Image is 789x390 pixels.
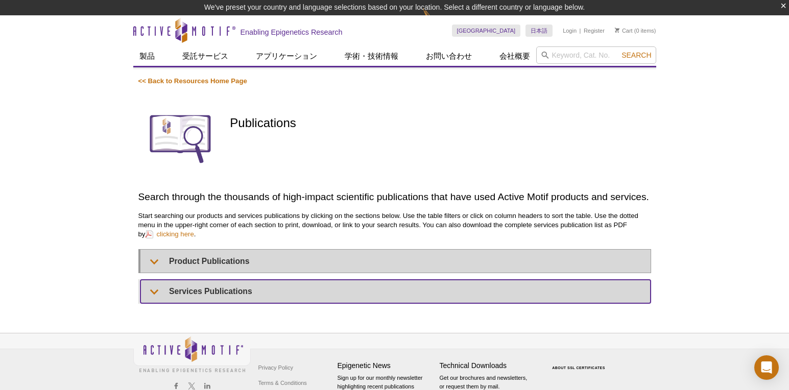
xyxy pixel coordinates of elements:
[452,25,521,37] a: [GEOGRAPHIC_DATA]
[241,28,343,37] h2: Enabling Epigenetics Research
[621,51,651,59] span: Search
[420,46,478,66] a: お問い合わせ
[542,351,618,374] table: Click to Verify - This site chose Symantec SSL for secure e-commerce and confidential communicati...
[140,250,651,273] summary: Product Publications
[138,211,651,239] p: Start searching our products and services publications by clicking on the sections below. Use the...
[339,46,404,66] a: 学術・技術情報
[493,46,536,66] a: 会社概要
[580,25,581,37] li: |
[176,46,234,66] a: 受託サービス
[525,25,553,37] a: 日本語
[536,46,656,64] input: Keyword, Cat. No.
[615,27,633,34] a: Cart
[423,8,450,32] img: Change Here
[138,77,247,85] a: << Back to Resources Home Page
[133,333,251,375] img: Active Motif,
[145,229,194,239] a: clicking here
[338,361,435,370] h4: Epigenetic News
[615,25,656,37] li: (0 items)
[138,190,651,204] h2: Search through the thousands of high-impact scientific publications that have used Active Motif p...
[615,28,619,33] img: Your Cart
[552,366,605,370] a: ABOUT SSL CERTIFICATES
[618,51,654,60] button: Search
[250,46,323,66] a: アプリケーション
[140,280,651,303] summary: Services Publications
[133,46,161,66] a: 製品
[584,27,605,34] a: Register
[230,116,651,131] h1: Publications
[440,361,537,370] h4: Technical Downloads
[563,27,577,34] a: Login
[138,96,223,180] img: Publications
[754,355,779,380] div: Open Intercom Messenger
[256,360,296,375] a: Privacy Policy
